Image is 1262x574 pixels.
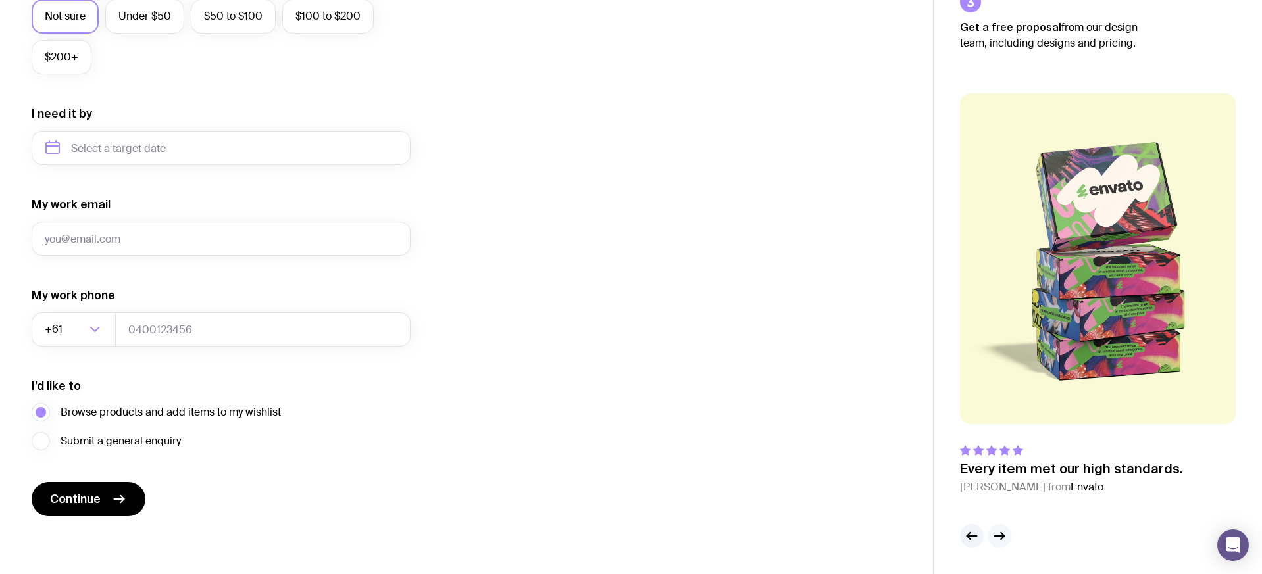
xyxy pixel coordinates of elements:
[32,378,81,394] label: I’d like to
[32,312,116,347] div: Search for option
[1071,480,1103,494] span: Envato
[960,461,1183,477] p: Every item met our high standards.
[32,197,111,212] label: My work email
[65,312,86,347] input: Search for option
[32,131,411,165] input: Select a target date
[32,287,115,303] label: My work phone
[50,491,101,507] span: Continue
[32,40,91,74] label: $200+
[61,433,181,449] span: Submit a general enquiry
[960,19,1157,51] p: from our design team, including designs and pricing.
[32,222,411,256] input: you@email.com
[32,106,92,122] label: I need it by
[1217,529,1249,561] div: Open Intercom Messenger
[45,312,65,347] span: +61
[115,312,411,347] input: 0400123456
[32,482,145,516] button: Continue
[960,479,1183,495] cite: [PERSON_NAME] from
[61,404,281,420] span: Browse products and add items to my wishlist
[960,21,1061,33] strong: Get a free proposal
